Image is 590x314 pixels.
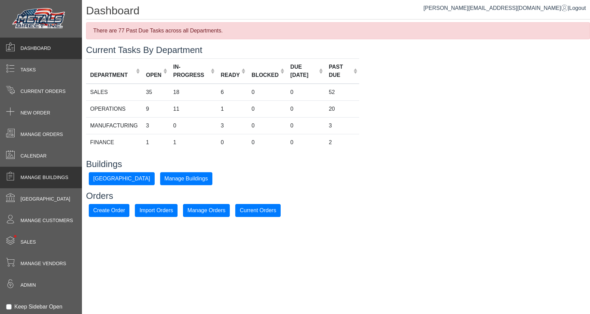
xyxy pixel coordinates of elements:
td: 0 [286,84,325,101]
h1: Dashboard [86,4,590,19]
td: 0 [169,117,216,134]
div: BLOCKED [252,71,279,79]
td: 0 [286,117,325,134]
span: [GEOGRAPHIC_DATA] [20,195,70,203]
td: OPERATIONS [86,100,142,117]
a: Create Order [89,207,129,213]
span: Tasks [20,66,36,73]
button: Create Order [89,204,129,217]
td: 18 [169,84,216,101]
span: Dashboard [20,45,51,52]
td: 1 [142,134,169,151]
span: Manage Customers [20,217,73,224]
td: 0 [248,134,286,151]
td: 1 [169,134,216,151]
td: 52 [325,84,359,101]
button: Manage Buildings [160,172,212,185]
a: Manage Orders [183,207,230,213]
td: 20 [325,100,359,117]
label: Keep Sidebar Open [14,303,62,311]
a: Current Orders [235,207,281,213]
td: MANUFACTURING [86,117,142,134]
td: 3 [325,117,359,134]
span: Calendar [20,152,46,160]
h3: Current Tasks By Department [86,45,590,55]
a: Manage Buildings [160,175,212,181]
td: 9 [142,100,169,117]
span: Manage Orders [20,131,63,138]
span: Manage Vendors [20,260,66,267]
td: 3 [216,117,247,134]
span: Sales [20,238,36,246]
div: There are 77 Past Due Tasks across all Departments. [86,22,590,39]
div: DEPARTMENT [90,71,134,79]
h3: Buildings [86,159,590,169]
div: OPEN [146,71,161,79]
td: 0 [248,84,286,101]
td: 0 [216,134,247,151]
button: Manage Orders [183,204,230,217]
span: Current Orders [20,88,66,95]
span: Manage Buildings [20,174,68,181]
button: [GEOGRAPHIC_DATA] [89,172,155,185]
div: READY [221,71,240,79]
span: New Order [20,109,50,117]
td: 0 [286,100,325,117]
img: Metals Direct Inc Logo [10,6,68,31]
td: 11 [169,100,216,117]
button: Import Orders [135,204,178,217]
a: Import Orders [135,207,178,213]
span: Admin [20,282,36,289]
div: PAST DUE [329,63,352,79]
td: 0 [248,117,286,134]
h3: Orders [86,191,590,201]
td: 0 [248,100,286,117]
span: • [6,225,24,247]
td: 1 [216,100,247,117]
span: Logout [569,5,586,11]
td: 3 [142,117,169,134]
td: FINANCE [86,134,142,151]
button: Current Orders [235,204,281,217]
a: [GEOGRAPHIC_DATA] [89,175,155,181]
div: | [423,4,586,12]
td: 35 [142,84,169,101]
td: 2 [325,134,359,151]
td: SALES [86,84,142,101]
div: DUE [DATE] [290,63,317,79]
td: 6 [216,84,247,101]
div: IN-PROGRESS [173,63,209,79]
td: 0 [286,134,325,151]
a: [PERSON_NAME][EMAIL_ADDRESS][DOMAIN_NAME] [423,5,568,11]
